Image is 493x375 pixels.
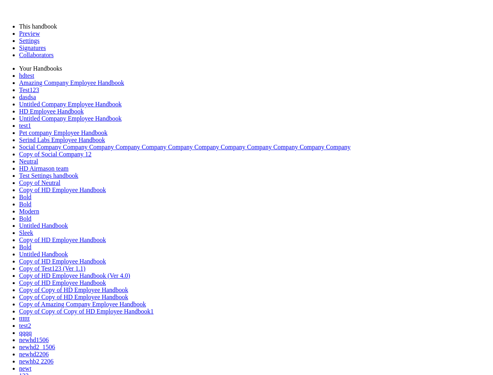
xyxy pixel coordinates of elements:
a: Untitled Company Employee Handbook [19,101,122,108]
a: Copy of Copy of HD Employee Handbook [19,287,128,293]
a: Test123 [19,87,39,93]
a: Signatures [19,44,46,51]
a: Bold [19,215,31,222]
a: Bold [19,244,31,250]
a: Untitled Handbook [19,222,68,229]
a: newhb2 2206 [19,358,54,365]
a: Copy of Social Company 12 [19,151,91,158]
a: Untitled Company Employee Handbook [19,115,122,122]
a: Copy of Copy of Copy of HD Employee Handbook1 [19,308,154,315]
a: qqqq [19,329,32,336]
a: Copy of HD Employee Handbook [19,279,106,286]
a: Settings [19,37,40,44]
a: Copy of Amazing Company Employee Handbook [19,301,146,308]
a: Untitled Handbook [19,251,68,258]
a: dasdsa [19,94,36,100]
a: newhd2_1506 [19,344,55,350]
a: Modern [19,208,39,215]
a: test2 [19,322,31,329]
a: Bold [19,201,31,208]
a: Collaborators [19,52,54,58]
li: Your Handbooks [19,65,490,72]
a: test1 [19,122,31,129]
a: tttttt [19,315,30,322]
a: hdtest [19,72,34,79]
a: Copy of HD Employee Handbook [19,237,106,243]
a: Preview [19,30,40,37]
li: This handbook [19,23,490,30]
a: newt [19,365,31,372]
a: Sleek [19,229,33,236]
a: Copy of Test123 (Ver 1.1) [19,265,85,272]
a: Neutral [19,158,38,165]
a: Bold [19,194,31,200]
a: Amazing Company Employee Handbook [19,79,124,86]
a: Copy of HD Employee Handbook [19,187,106,193]
a: Copy of Neutral [19,179,60,186]
a: Serind Labs Employee Handbook [19,137,105,143]
a: Pet company Employee Handbook [19,129,108,136]
a: Social Company Company Company Company Company Company Company Company Company Company Company Co... [19,144,351,150]
a: HD Employee Handbook [19,108,84,115]
a: Test Settings handbook [19,172,78,179]
a: HD Airmason team [19,165,68,172]
a: Copy of HD Employee Handbook (Ver 4.0) [19,272,130,279]
a: Copy of Copy of HD Employee Handbook [19,294,128,300]
a: newhd2206 [19,351,49,358]
a: newhd1506 [19,337,49,343]
a: Copy of HD Employee Handbook [19,258,106,265]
